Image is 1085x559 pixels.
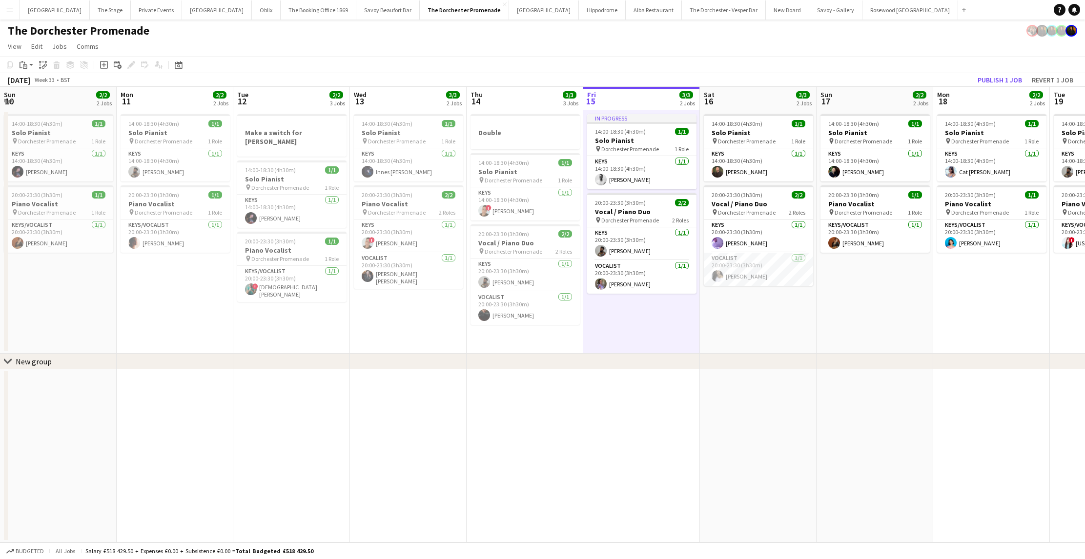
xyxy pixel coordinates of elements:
[237,232,347,302] div: 20:00-23:30 (3h30m)1/1Piano Vocalist Dorchester Promenade1 RoleKeys/Vocalist1/120:00-23:30 (3h30m...
[601,217,659,224] span: Dorchester Promenade
[766,0,809,20] button: New Board
[679,91,693,99] span: 3/3
[587,156,696,189] app-card-role: Keys1/114:00-18:30 (4h30m)[PERSON_NAME]
[325,255,339,262] span: 1 Role
[354,148,463,181] app-card-role: Keys1/114:00-18:30 (4h30m)Innes [PERSON_NAME]
[937,200,1046,208] h3: Piano Vocalist
[121,90,133,99] span: Mon
[820,128,930,137] h3: Solo Pianist
[54,547,77,555] span: All jobs
[1025,120,1039,127] span: 1/1
[96,91,110,99] span: 2/2
[245,166,296,174] span: 14:00-18:30 (4h30m)
[4,148,113,181] app-card-role: Keys1/114:00-18:30 (4h30m)[PERSON_NAME]
[704,200,813,208] h3: Vocal / Piano Duo
[587,114,696,189] div: In progress14:00-18:30 (4h30m)1/1Solo Pianist Dorchester Promenade1 RoleKeys1/114:00-18:30 (4h30m...
[718,138,776,145] span: Dorchester Promenade
[131,0,182,20] button: Private Events
[4,114,113,181] div: 14:00-18:30 (4h30m)1/1Solo Pianist Dorchester Promenade1 RoleKeys1/114:00-18:30 (4h30m)[PERSON_NAME]
[486,205,491,211] span: !
[471,292,580,325] app-card-role: Vocalist1/120:00-23:30 (3h30m)[PERSON_NAME]
[1069,237,1075,243] span: !
[368,209,426,216] span: Dorchester Promenade
[704,185,813,286] app-job-card: 20:00-23:30 (3h30m)2/2Vocal / Piano Duo Dorchester Promenade2 RolesKeys1/120:00-23:30 (3h30m)[PER...
[97,100,112,107] div: 2 Jobs
[601,145,659,153] span: Dorchester Promenade
[61,76,70,83] div: BST
[704,148,813,181] app-card-role: Keys1/114:00-18:30 (4h30m)[PERSON_NAME]
[485,177,542,184] span: Dorchester Promenade
[579,0,626,20] button: Hippodrome
[442,191,455,199] span: 2/2
[235,547,313,555] span: Total Budgeted £518 429.50
[835,209,892,216] span: Dorchester Promenade
[828,191,879,199] span: 20:00-23:30 (3h30m)
[820,114,930,181] app-job-card: 14:00-18:30 (4h30m)1/1Solo Pianist Dorchester Promenade1 RoleKeys1/114:00-18:30 (4h30m)[PERSON_NAME]
[704,128,813,137] h3: Solo Pianist
[820,220,930,253] app-card-role: Keys/Vocalist1/120:00-23:30 (3h30m)[PERSON_NAME]
[792,191,805,199] span: 2/2
[587,193,696,294] div: 20:00-23:30 (3h30m)2/2Vocal / Piano Duo Dorchester Promenade2 RolesKeys1/120:00-23:30 (3h30m)[PER...
[1028,74,1077,86] button: Revert 1 job
[32,76,57,83] span: Week 33
[675,128,689,135] span: 1/1
[908,191,922,199] span: 1/1
[119,96,133,107] span: 11
[90,0,131,20] button: The Stage
[471,153,580,220] app-job-card: 14:00-18:30 (4h30m)1/1Solo Pianist Dorchester Promenade1 RoleKeys1/114:00-18:30 (4h30m)![PERSON_N...
[20,0,90,20] button: [GEOGRAPHIC_DATA]
[8,23,149,38] h1: The Dorchester Promenade
[704,220,813,253] app-card-role: Keys1/120:00-23:30 (3h30m)[PERSON_NAME]
[354,220,463,253] app-card-role: Keys1/120:00-23:30 (3h30m)![PERSON_NAME]
[85,547,313,555] div: Salary £518 429.50 + Expenses £0.00 + Subsistence £0.00 =
[4,220,113,253] app-card-role: Keys/Vocalist1/120:00-23:30 (3h30m)[PERSON_NAME]
[712,191,762,199] span: 20:00-23:30 (3h30m)
[52,42,67,51] span: Jobs
[237,175,347,183] h3: Solo Pianist
[471,114,580,149] div: Double
[1030,100,1045,107] div: 2 Jobs
[1065,25,1077,37] app-user-avatar: Celine Amara
[354,128,463,137] h3: Solo Pianist
[555,248,572,255] span: 2 Roles
[368,138,426,145] span: Dorchester Promenade
[237,160,347,228] div: 14:00-18:30 (4h30m)1/1Solo Pianist Dorchester Promenade1 RoleKeys1/114:00-18:30 (4h30m)[PERSON_NAME]
[820,90,832,99] span: Sun
[820,185,930,253] div: 20:00-23:30 (3h30m)1/1Piano Vocalist Dorchester Promenade1 RoleKeys/Vocalist1/120:00-23:30 (3h30m...
[1056,25,1067,37] app-user-avatar: Celine Amara
[1054,90,1065,99] span: Tue
[4,40,25,53] a: View
[791,138,805,145] span: 1 Role
[354,185,463,289] app-job-card: 20:00-23:30 (3h30m)2/2Piano Vocalist Dorchester Promenade2 RolesKeys1/120:00-23:30 (3h30m)![PERSO...
[27,40,46,53] a: Edit
[672,217,689,224] span: 2 Roles
[936,96,950,107] span: 18
[587,207,696,216] h3: Vocal / Piano Duo
[325,238,339,245] span: 1/1
[237,195,347,228] app-card-role: Keys1/114:00-18:30 (4h30m)[PERSON_NAME]
[471,259,580,292] app-card-role: Keys1/120:00-23:30 (3h30m)[PERSON_NAME]
[937,114,1046,181] app-job-card: 14:00-18:30 (4h30m)1/1Solo Pianist Dorchester Promenade1 RoleKeys1/114:00-18:30 (4h30m)Cat [PERSO...
[469,96,483,107] span: 14
[820,148,930,181] app-card-role: Keys1/114:00-18:30 (4h30m)[PERSON_NAME]
[908,120,922,127] span: 1/1
[1036,25,1048,37] app-user-avatar: Celine Amara
[471,128,580,137] h3: Double
[252,0,281,20] button: Oblix
[587,260,696,294] app-card-role: Vocalist1/120:00-23:30 (3h30m)[PERSON_NAME]
[18,138,76,145] span: Dorchester Promenade
[369,237,375,243] span: !
[208,120,222,127] span: 1/1
[442,120,455,127] span: 1/1
[937,148,1046,181] app-card-role: Keys1/114:00-18:30 (4h30m)Cat [PERSON_NAME]
[702,96,715,107] span: 16
[208,209,222,216] span: 1 Role
[587,136,696,145] h3: Solo Pianist
[237,114,347,157] app-job-card: Make a switch for [PERSON_NAME]
[208,191,222,199] span: 1/1
[420,0,509,20] button: The Dorchester Promenade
